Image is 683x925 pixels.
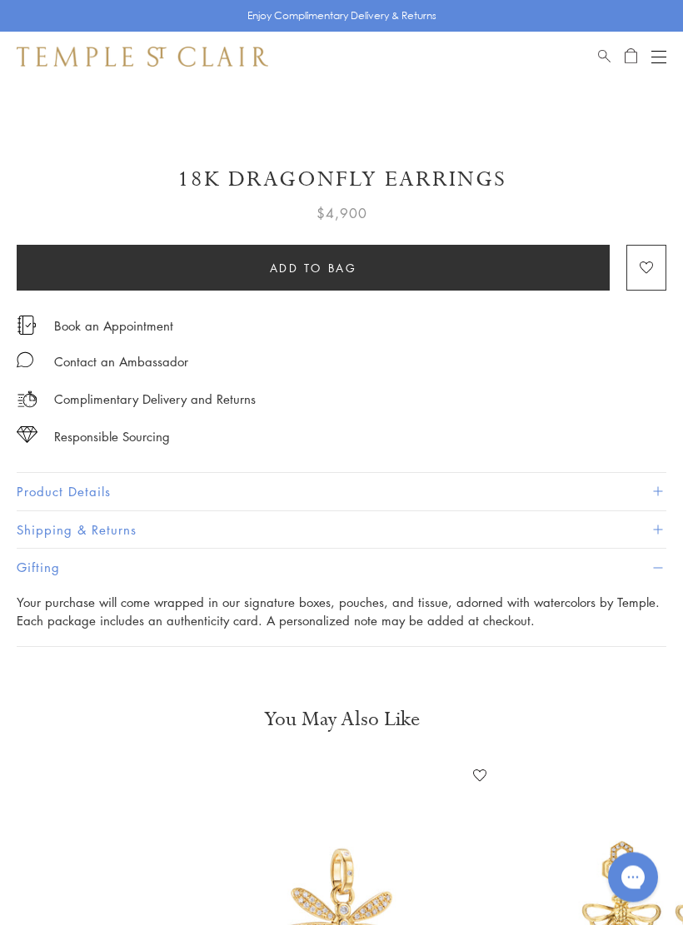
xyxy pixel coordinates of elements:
[17,427,37,444] img: icon_sourcing.svg
[42,707,641,734] h3: You May Also Like
[247,7,436,24] p: Enjoy Complimentary Delivery & Returns
[17,166,666,195] h1: 18K Dragonfly Earrings
[651,47,666,67] button: Open navigation
[17,316,37,336] img: icon_appointment.svg
[598,47,611,67] a: Search
[17,47,268,67] img: Temple St. Clair
[625,47,637,67] a: Open Shopping Bag
[270,260,357,278] span: Add to bag
[17,246,610,291] button: Add to bag
[17,352,33,369] img: MessageIcon-01_2.svg
[54,317,173,336] a: Book an Appointment
[17,390,37,410] img: icon_delivery.svg
[54,427,170,448] div: Responsible Sourcing
[17,474,666,511] button: Product Details
[17,550,666,587] button: Gifting
[600,847,666,908] iframe: Gorgias live chat messenger
[17,594,666,630] p: Your purchase will come wrapped in our signature boxes, pouches, and tissue, adorned with waterco...
[54,352,188,373] div: Contact an Ambassador
[17,512,666,550] button: Shipping & Returns
[317,203,367,225] span: $4,900
[54,390,256,410] p: Complimentary Delivery and Returns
